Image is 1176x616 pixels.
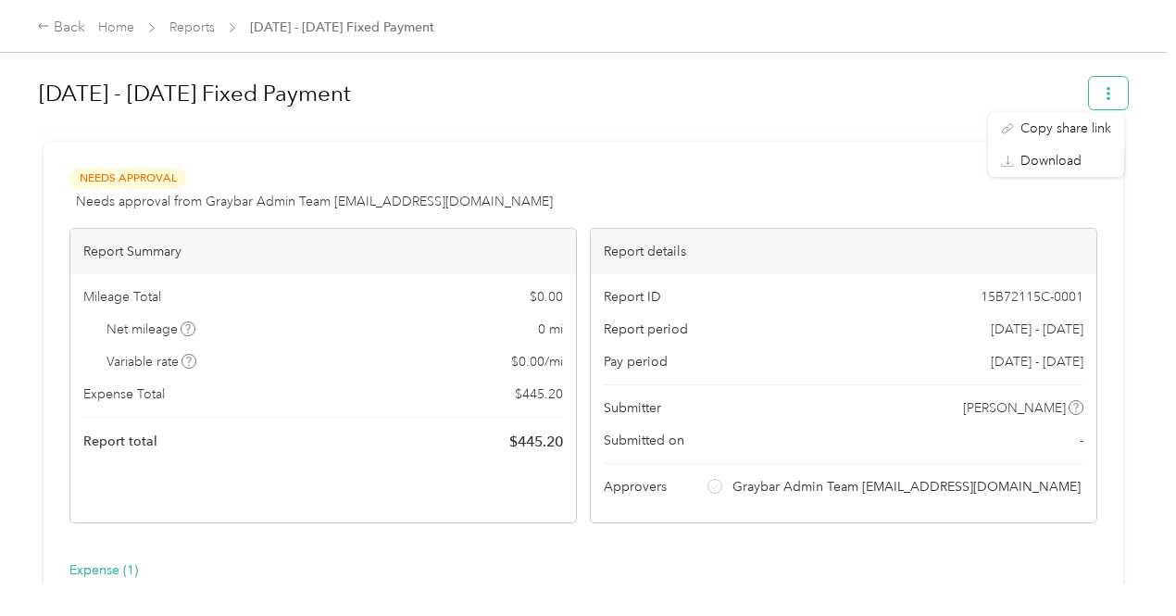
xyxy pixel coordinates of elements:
iframe: Everlance-gr Chat Button Frame [1072,512,1176,616]
span: [DATE] - [DATE] [991,352,1083,371]
span: Approvers [604,477,667,497]
span: 0 mi [538,320,563,339]
span: Submitted on [604,431,684,450]
div: Expense (1) [69,560,138,581]
span: [DATE] - [DATE] [991,320,1083,339]
span: $ 0.00 / mi [511,352,563,371]
span: Needs approval from Graybar Admin Team [EMAIL_ADDRESS][DOMAIN_NAME] [76,192,553,211]
span: Report period [604,320,688,339]
span: Graybar Admin Team [EMAIL_ADDRESS][DOMAIN_NAME] [732,477,1081,497]
span: - [1080,431,1083,450]
span: Report total [83,432,157,451]
span: [PERSON_NAME] [963,398,1066,418]
span: $ 445.20 [515,384,563,404]
div: Report Summary [70,229,576,274]
span: Download [1020,151,1082,170]
span: Report ID [604,287,661,307]
div: Report details [591,229,1096,274]
span: $ 0.00 [530,287,563,307]
span: Copy share link [1020,119,1111,138]
span: 15B72115C-0001 [981,287,1083,307]
a: Home [98,19,134,35]
a: Reports [169,19,215,35]
span: Expense Total [83,384,165,404]
span: Mileage Total [83,287,161,307]
span: [DATE] - [DATE] Fixed Payment [250,18,434,37]
span: Net mileage [106,320,196,339]
div: Back [37,17,85,39]
h1: Sep 1 - 30, 2025 Fixed Payment [39,71,1076,116]
span: Variable rate [106,352,197,371]
span: Submitter [604,398,661,418]
span: Needs Approval [69,168,186,189]
span: $ 445.20 [509,431,563,453]
span: Pay period [604,352,668,371]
